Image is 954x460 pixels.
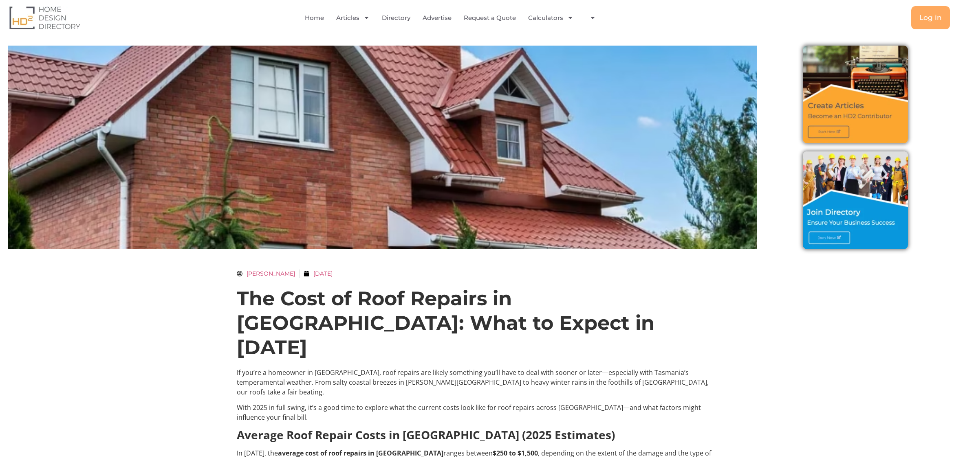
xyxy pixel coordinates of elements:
img: Join Directory [803,151,908,249]
a: [DATE] [304,269,333,278]
nav: Menu [193,9,714,27]
strong: average cost of roof repairs in [GEOGRAPHIC_DATA] [278,449,443,458]
strong: $250 to $1,500 [493,449,538,458]
a: [PERSON_NAME] [237,269,295,278]
a: Home [305,9,324,27]
a: Directory [382,9,410,27]
time: [DATE] [313,270,333,277]
a: Request a Quote [464,9,516,27]
p: If you’re a homeowner in [GEOGRAPHIC_DATA], roof repairs are likely something you’ll have to deal... [237,368,718,397]
p: With 2025 in full swing, it’s a good time to explore what the current costs look like for roof re... [237,403,718,422]
a: Articles [336,9,370,27]
a: Advertise [423,9,452,27]
a: Log in [911,6,950,29]
span: [PERSON_NAME] [242,269,295,278]
img: Create Articles [803,46,908,143]
strong: Average Roof Repair Costs in [GEOGRAPHIC_DATA] (2025 Estimates) [237,427,615,442]
h1: The Cost of Roof Repairs in [GEOGRAPHIC_DATA]: What to Expect in [DATE] [237,286,718,359]
a: Calculators [528,9,573,27]
span: Log in [919,14,942,21]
